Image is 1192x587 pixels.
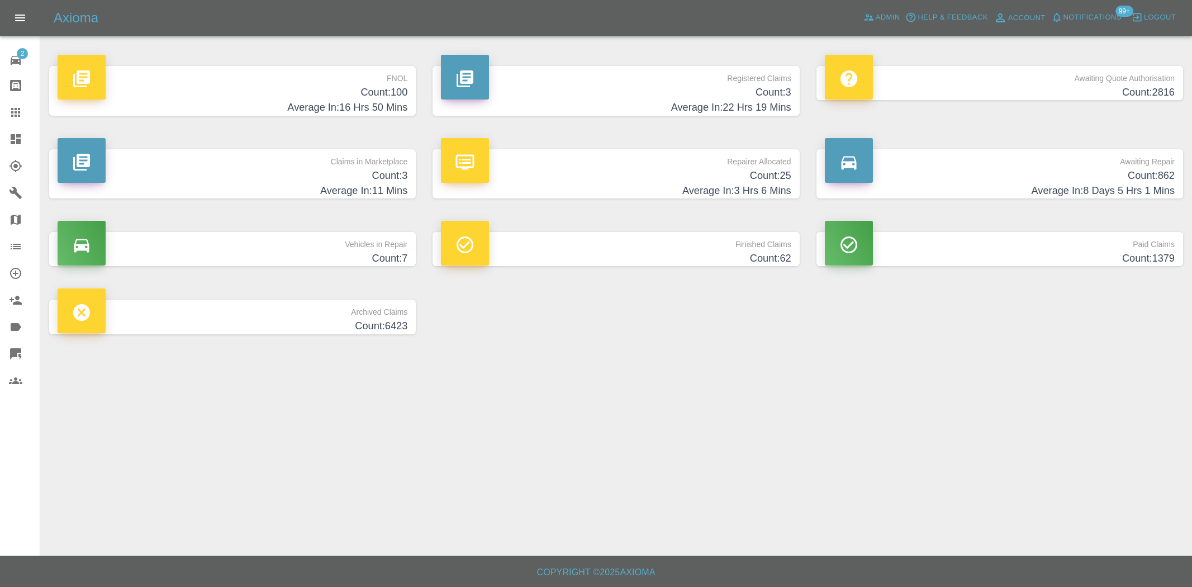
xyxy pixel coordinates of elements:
[903,9,990,26] button: Help & Feedback
[825,251,1175,266] h4: Count: 1379
[441,232,791,251] p: Finished Claims
[58,149,407,168] p: Claims in Marketplace
[58,168,407,183] h4: Count: 3
[861,9,903,26] a: Admin
[816,66,1183,100] a: Awaiting Quote AuthorisationCount:2816
[1115,6,1133,17] span: 99+
[816,149,1183,199] a: Awaiting RepairCount:862Average In:8 Days 5 Hrs 1 Mins
[1048,9,1124,26] button: Notifications
[58,85,407,100] h4: Count: 100
[58,100,407,115] h4: Average In: 16 Hrs 50 Mins
[58,66,407,85] p: FNOL
[9,565,1183,580] h6: Copyright © 2025 Axioma
[433,232,799,266] a: Finished ClaimsCount:62
[918,11,987,24] span: Help & Feedback
[825,85,1175,100] h4: Count: 2816
[441,168,791,183] h4: Count: 25
[7,4,34,31] button: Open drawer
[58,232,407,251] p: Vehicles in Repair
[54,9,98,27] h5: Axioma
[991,9,1048,27] a: Account
[441,100,791,115] h4: Average In: 22 Hrs 19 Mins
[17,48,28,59] span: 2
[825,232,1175,251] p: Paid Claims
[441,183,791,198] h4: Average In: 3 Hrs 6 Mins
[1144,11,1176,24] span: Logout
[49,66,416,116] a: FNOLCount:100Average In:16 Hrs 50 Mins
[876,11,900,24] span: Admin
[49,300,416,334] a: Archived ClaimsCount:6423
[58,251,407,266] h4: Count: 7
[825,149,1175,168] p: Awaiting Repair
[825,168,1175,183] h4: Count: 862
[825,183,1175,198] h4: Average In: 8 Days 5 Hrs 1 Mins
[433,66,799,116] a: Registered ClaimsCount:3Average In:22 Hrs 19 Mins
[441,251,791,266] h4: Count: 62
[825,66,1175,85] p: Awaiting Quote Authorisation
[1129,9,1179,26] button: Logout
[441,66,791,85] p: Registered Claims
[58,300,407,319] p: Archived Claims
[1063,11,1122,24] span: Notifications
[441,149,791,168] p: Repairer Allocated
[441,85,791,100] h4: Count: 3
[49,149,416,199] a: Claims in MarketplaceCount:3Average In:11 Mins
[433,149,799,199] a: Repairer AllocatedCount:25Average In:3 Hrs 6 Mins
[58,183,407,198] h4: Average In: 11 Mins
[58,319,407,334] h4: Count: 6423
[1008,12,1046,25] span: Account
[49,232,416,266] a: Vehicles in RepairCount:7
[816,232,1183,266] a: Paid ClaimsCount:1379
